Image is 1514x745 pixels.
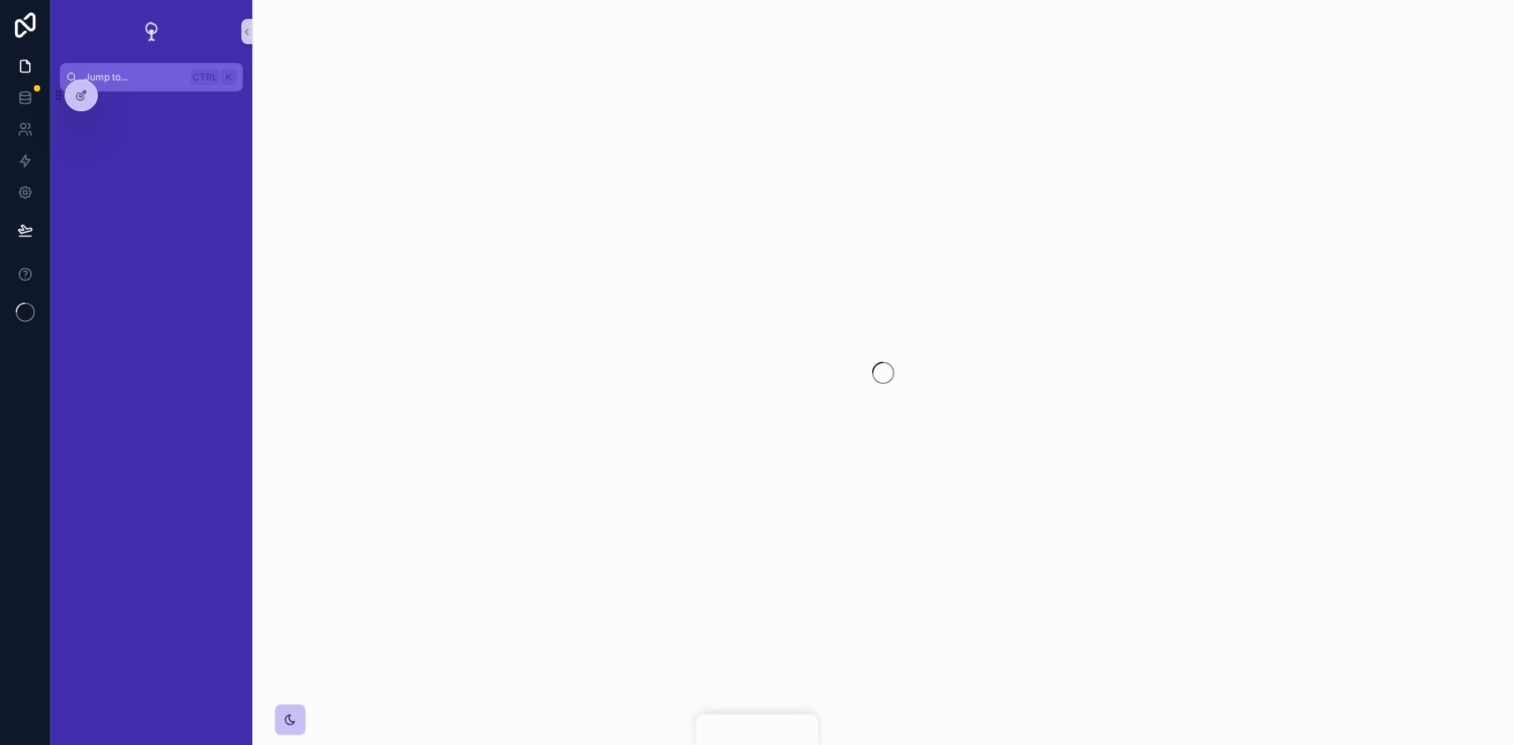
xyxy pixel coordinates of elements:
span: K [222,71,235,84]
span: Jump to... [84,71,185,84]
div: scrollable content [50,91,252,120]
img: App logo [139,19,164,44]
span: Ctrl [191,69,219,85]
button: Jump to...CtrlK [60,63,243,91]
